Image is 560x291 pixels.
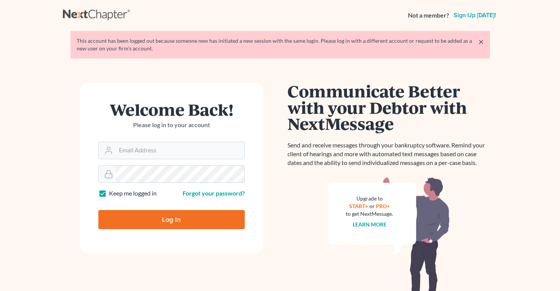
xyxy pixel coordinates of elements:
[349,203,368,209] a: START+
[98,121,245,129] p: Please log in to your account
[478,37,484,46] a: ×
[408,11,449,20] strong: Not a member?
[98,101,245,118] h1: Welcome Back!
[452,12,497,18] a: Sign up [DATE]!
[376,203,390,209] a: PRO+
[353,221,387,228] a: Learn more
[288,83,490,132] h1: Communicate Better with your Debtor with NextMessage
[116,142,244,159] input: Email Address
[98,210,245,229] input: Log In
[183,189,245,197] a: Forgot your password?
[346,195,393,202] div: Upgrade to
[288,141,490,167] p: Send and receive messages through your bankruptcy software. Remind your client of hearings and mo...
[109,189,157,198] label: Keep me logged in
[369,203,375,209] span: or
[77,37,484,52] div: This account has been logged out because someone new has initiated a new session with the same lo...
[346,210,393,218] div: to get NextMessage.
